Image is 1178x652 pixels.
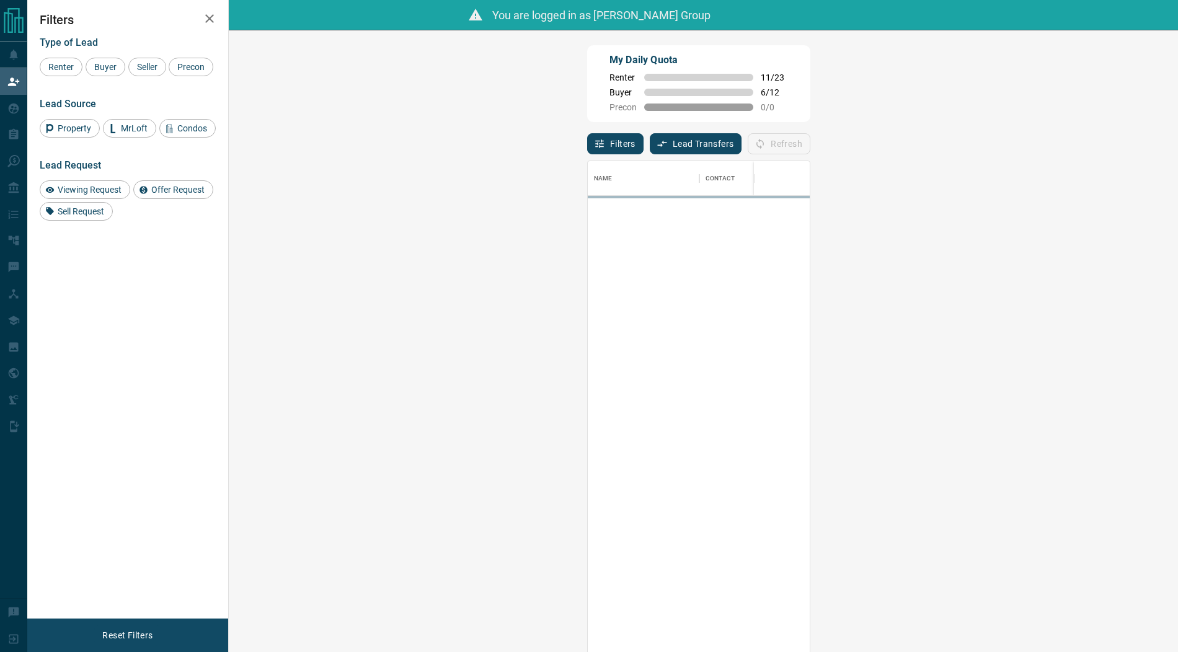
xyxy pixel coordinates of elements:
[40,159,101,171] span: Lead Request
[609,53,788,68] p: My Daily Quota
[40,119,100,138] div: Property
[103,119,156,138] div: MrLoft
[159,119,216,138] div: Condos
[492,9,711,22] span: You are logged in as [PERSON_NAME] Group
[173,62,209,72] span: Precon
[133,62,162,72] span: Seller
[40,202,113,221] div: Sell Request
[53,206,108,216] span: Sell Request
[40,37,98,48] span: Type of Lead
[90,62,121,72] span: Buyer
[53,185,126,195] span: Viewing Request
[169,58,213,76] div: Precon
[761,73,788,82] span: 11 / 23
[40,12,216,27] h2: Filters
[609,73,637,82] span: Renter
[761,102,788,112] span: 0 / 0
[117,123,152,133] span: MrLoft
[706,161,735,196] div: Contact
[587,133,644,154] button: Filters
[133,180,213,199] div: Offer Request
[44,62,78,72] span: Renter
[53,123,95,133] span: Property
[588,161,699,196] div: Name
[609,87,637,97] span: Buyer
[40,180,130,199] div: Viewing Request
[40,98,96,110] span: Lead Source
[128,58,166,76] div: Seller
[94,625,161,646] button: Reset Filters
[594,161,613,196] div: Name
[609,102,637,112] span: Precon
[40,58,82,76] div: Renter
[699,161,799,196] div: Contact
[650,133,742,154] button: Lead Transfers
[173,123,211,133] span: Condos
[86,58,125,76] div: Buyer
[761,87,788,97] span: 6 / 12
[147,185,209,195] span: Offer Request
